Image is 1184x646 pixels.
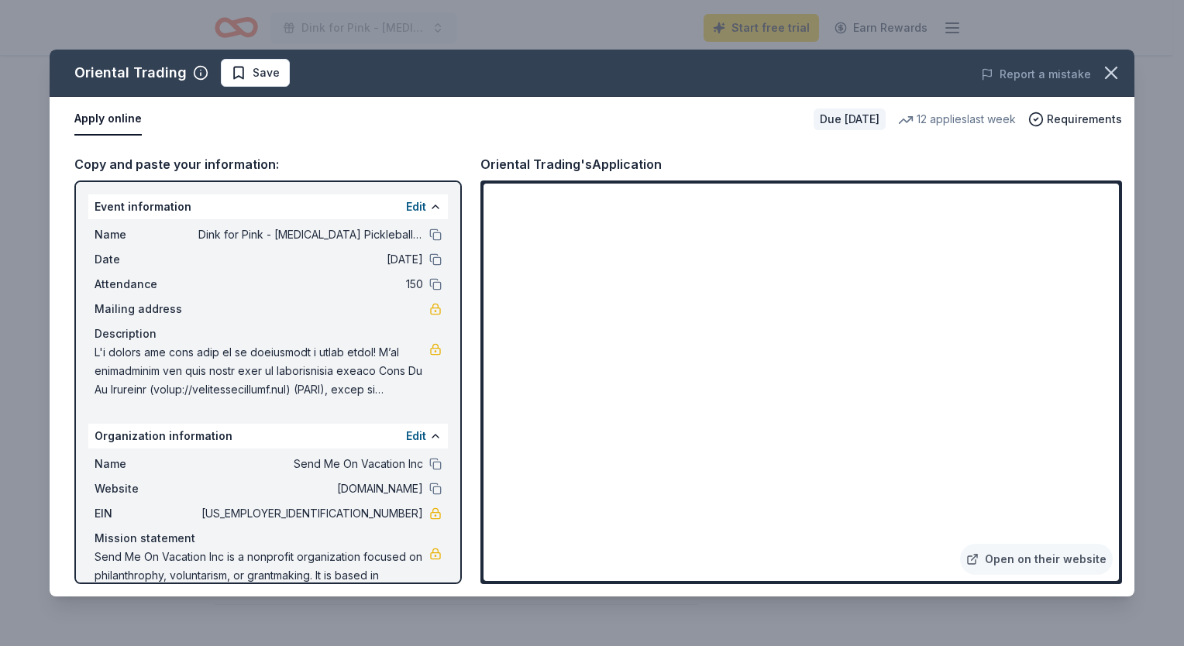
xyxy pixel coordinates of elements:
div: Description [95,325,442,343]
span: [DATE] [198,250,423,269]
button: Apply online [74,103,142,136]
span: L'i dolors ame cons adip el se doeiusmodt i utlab etdol! M’al enimadminim ven quis nostr exer ul ... [95,343,429,399]
span: Dink for Pink - [MEDICAL_DATA] Pickleball Tournament [198,225,423,244]
span: Name [95,455,198,473]
button: Requirements [1028,110,1122,129]
span: [DOMAIN_NAME] [198,479,423,498]
span: [US_EMPLOYER_IDENTIFICATION_NUMBER] [198,504,423,523]
span: Send Me On Vacation Inc [198,455,423,473]
button: Report a mistake [981,65,1091,84]
span: Date [95,250,198,269]
span: Save [253,64,280,82]
button: Save [221,59,290,87]
div: Oriental Trading's Application [480,154,662,174]
span: Attendance [95,275,198,294]
span: Website [95,479,198,498]
div: Copy and paste your information: [74,154,462,174]
span: 150 [198,275,423,294]
div: Due [DATE] [814,108,886,130]
span: Name [95,225,198,244]
div: Organization information [88,424,448,448]
div: Event information [88,194,448,219]
a: Open on their website [960,544,1113,575]
button: Edit [406,198,426,216]
div: 12 applies last week [898,110,1016,129]
span: Send Me On Vacation Inc is a nonprofit organization focused on philanthrophy, voluntarism, or gra... [95,548,429,603]
div: Mission statement [95,529,442,548]
span: Mailing address [95,300,198,318]
button: Edit [406,427,426,445]
div: Oriental Trading [74,60,187,85]
span: EIN [95,504,198,523]
span: Requirements [1047,110,1122,129]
